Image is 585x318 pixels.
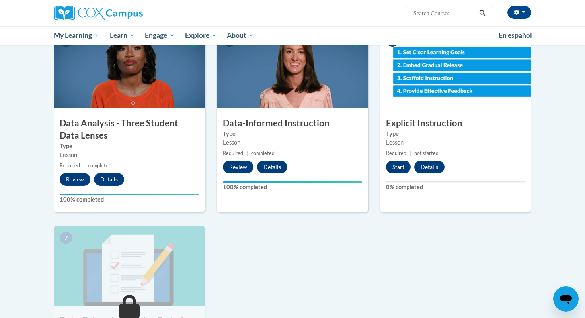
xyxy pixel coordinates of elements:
[145,31,175,40] span: Engage
[54,6,205,20] a: Cox Campus
[223,150,243,156] span: Required
[414,150,439,156] span: not started
[386,183,525,192] label: 0% completed
[140,26,180,45] a: Engage
[414,161,445,173] button: Details
[54,117,205,142] h3: Data Analysis - Three Student Data Lenses
[409,150,411,156] span: |
[217,29,368,108] img: Course Image
[386,150,406,156] span: Required
[60,163,80,169] span: Required
[386,138,525,147] div: Lesson
[60,195,199,204] label: 100% completed
[499,31,532,39] span: En español
[60,173,90,186] button: Review
[60,142,199,151] label: Type
[222,26,259,45] a: About
[386,130,525,138] label: Type
[54,6,143,20] img: Cox Campus
[493,27,537,44] a: En español
[246,150,248,156] span: |
[60,232,72,244] span: 7
[83,163,85,169] span: |
[180,26,222,45] a: Explore
[553,286,579,312] iframe: Button to launch messaging window
[251,150,275,156] span: completed
[105,26,140,45] a: Learn
[380,29,531,108] img: Course Image
[223,183,362,192] label: 100% completed
[507,6,531,19] button: Account Settings
[54,226,205,306] img: Course Image
[217,117,368,130] h3: Data-Informed Instruction
[60,194,199,195] div: Your progress
[88,163,111,169] span: completed
[227,31,254,40] span: About
[54,31,99,40] span: My Learning
[413,8,476,18] input: Search Courses
[223,181,362,183] div: Your progress
[110,31,135,40] span: Learn
[476,8,488,18] button: Search
[223,138,362,147] div: Lesson
[54,29,205,108] img: Course Image
[185,31,217,40] span: Explore
[60,151,199,159] div: Lesson
[386,161,411,173] button: Start
[223,130,362,138] label: Type
[94,173,124,186] button: Details
[223,161,253,173] button: Review
[257,161,287,173] button: Details
[42,26,543,45] div: Main menu
[49,26,105,45] a: My Learning
[380,117,531,130] h3: Explicit Instruction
